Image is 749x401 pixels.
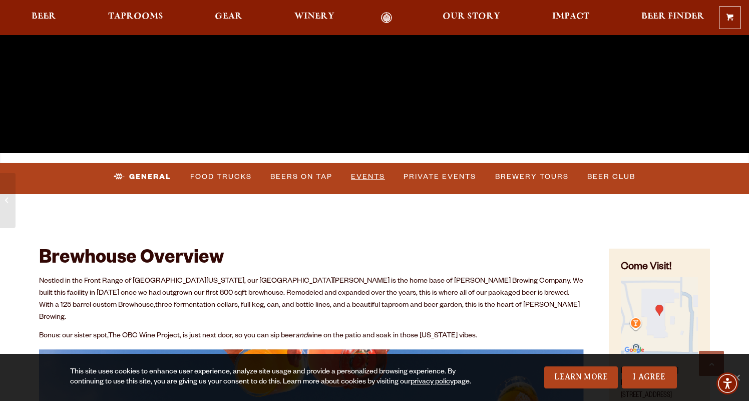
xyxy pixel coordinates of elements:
a: Beer [25,12,63,24]
a: Find on Google Maps (opens in a new window) [621,349,698,357]
a: Impact [546,12,596,24]
span: Beer Finder [641,13,704,21]
a: Odell Home [368,12,406,24]
p: Nestled in the Front Range of [GEOGRAPHIC_DATA][US_STATE], our [GEOGRAPHIC_DATA][PERSON_NAME] is ... [39,276,584,324]
span: Taprooms [108,13,163,21]
a: Brewery Tours [491,165,573,188]
a: Beers on Tap [266,165,336,188]
a: The OBC Wine Project [108,332,180,340]
p: Bonus: our sister spot, , is just next door, so you can sip beer wine on the patio and soak in th... [39,330,584,342]
a: Food Trucks [186,165,256,188]
span: Gear [215,13,242,21]
div: Accessibility Menu [716,372,738,394]
img: Small thumbnail of location on map [621,277,698,354]
a: Gear [208,12,249,24]
h2: Brewhouse Overview [39,249,584,271]
a: Beer Finder [635,12,711,24]
span: Impact [552,13,589,21]
a: Scroll to top [699,351,724,376]
div: This site uses cookies to enhance user experience, analyze site usage and provide a personalized ... [70,367,490,387]
a: Our Story [436,12,507,24]
span: Winery [294,13,334,21]
a: privacy policy [411,378,454,386]
span: Beer [32,13,56,21]
a: I Agree [622,366,677,388]
span: three fermentation cellars, full keg, can, and bottle lines, and a beautiful taproom and beer gar... [39,302,580,322]
h4: Come Visit! [621,261,698,275]
a: Learn More [544,366,618,388]
a: Taprooms [102,12,170,24]
a: Events [347,165,389,188]
a: Beer Club [583,165,639,188]
em: and [295,332,307,340]
a: Private Events [400,165,480,188]
span: Our Story [443,13,500,21]
a: Winery [288,12,341,24]
a: General [110,165,175,188]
